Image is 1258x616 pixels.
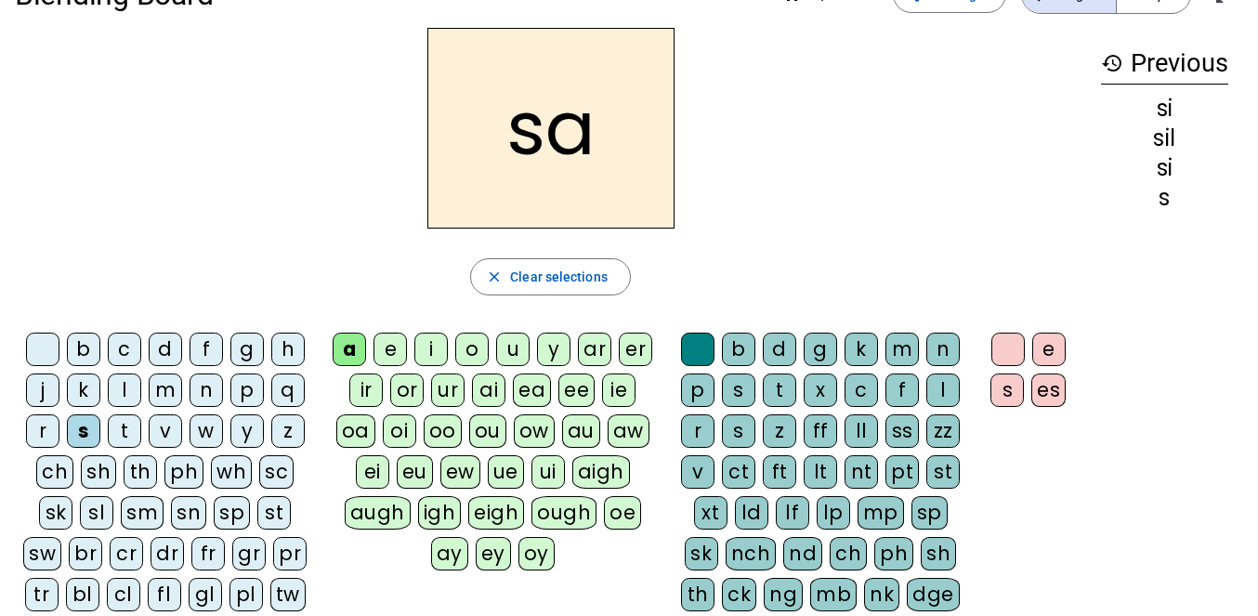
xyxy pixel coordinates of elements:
div: tw [270,578,306,611]
div: zz [926,414,960,448]
div: x [804,374,837,407]
div: sp [911,496,948,530]
div: nt [845,455,878,489]
div: e [373,333,407,366]
div: f [190,333,223,366]
div: sn [171,496,206,530]
div: s [990,374,1024,407]
div: y [230,414,264,448]
div: bl [66,578,99,611]
div: k [67,374,100,407]
div: k [845,333,878,366]
div: ss [885,414,919,448]
div: ui [531,455,565,489]
div: sk [685,537,718,570]
div: oe [604,496,641,530]
div: es [1031,374,1066,407]
div: p [230,374,264,407]
div: s [722,374,755,407]
div: ar [578,333,611,366]
div: tr [25,578,59,611]
div: aigh [572,455,630,489]
div: y [537,333,570,366]
div: dr [151,537,184,570]
div: ch [830,537,867,570]
div: br [69,537,102,570]
div: m [885,333,919,366]
div: i [414,333,448,366]
div: ph [874,537,913,570]
div: z [271,414,305,448]
div: ff [804,414,837,448]
div: eigh [468,496,524,530]
div: ck [722,578,756,611]
div: ou [469,414,506,448]
div: wh [211,455,252,489]
div: s [1101,187,1228,209]
div: ct [722,455,755,489]
div: er [619,333,652,366]
div: si [1101,157,1228,179]
div: lt [804,455,837,489]
h3: Previous [1101,43,1228,85]
div: n [190,374,223,407]
div: lp [817,496,850,530]
div: t [108,414,141,448]
div: ll [845,414,878,448]
div: ir [349,374,383,407]
div: c [845,374,878,407]
div: n [926,333,960,366]
div: c [108,333,141,366]
div: aw [608,414,649,448]
button: Clear selections [470,258,631,295]
div: ee [558,374,595,407]
div: m [149,374,182,407]
div: j [26,374,59,407]
div: e [1032,333,1066,366]
div: sil [1101,127,1228,150]
div: cr [110,537,143,570]
div: u [496,333,530,366]
div: ough [531,496,596,530]
div: nd [783,537,822,570]
div: d [149,333,182,366]
div: sm [121,496,164,530]
div: ei [356,455,389,489]
div: sl [80,496,113,530]
div: ld [735,496,768,530]
div: ew [440,455,480,489]
div: cl [107,578,140,611]
h2: sa [427,28,675,229]
div: oa [336,414,375,448]
div: eu [397,455,433,489]
div: st [926,455,960,489]
div: ft [763,455,796,489]
div: oo [424,414,462,448]
div: b [722,333,755,366]
div: b [67,333,100,366]
div: s [67,414,100,448]
div: ue [488,455,524,489]
mat-icon: history [1101,52,1123,74]
div: ng [764,578,803,611]
div: ch [36,455,73,489]
div: gr [232,537,266,570]
div: p [681,374,714,407]
mat-icon: close [486,269,503,285]
span: Clear selections [510,266,608,288]
div: th [124,455,157,489]
div: w [190,414,223,448]
div: r [681,414,714,448]
div: o [455,333,489,366]
div: gl [189,578,222,611]
div: v [681,455,714,489]
div: t [763,374,796,407]
div: mb [810,578,857,611]
div: d [763,333,796,366]
div: oi [383,414,416,448]
div: r [26,414,59,448]
div: g [804,333,837,366]
div: ay [431,537,468,570]
div: nk [864,578,899,611]
div: ai [472,374,505,407]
